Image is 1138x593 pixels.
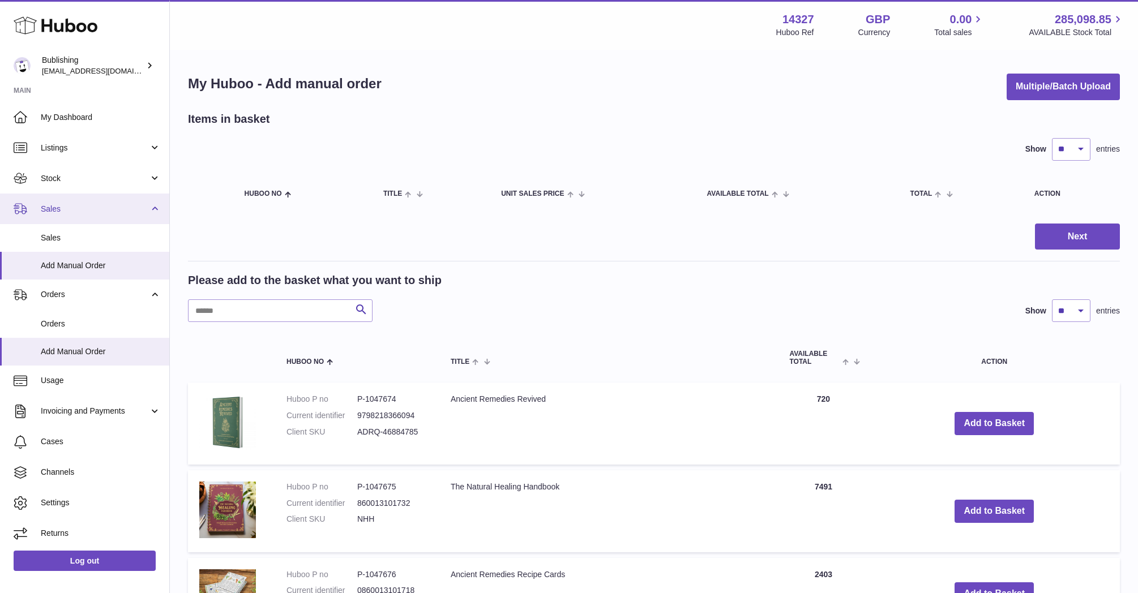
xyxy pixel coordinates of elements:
[42,55,144,76] div: Bublishing
[41,173,149,184] span: Stock
[383,190,402,197] span: Title
[286,498,357,509] dt: Current identifier
[245,190,282,197] span: Huboo no
[707,190,769,197] span: AVAILABLE Total
[1025,306,1046,316] label: Show
[41,319,161,329] span: Orders
[1096,144,1120,154] span: entries
[439,470,778,552] td: The Natural Healing Handbook
[41,346,161,357] span: Add Manual Order
[950,12,972,27] span: 0.00
[357,427,428,437] dd: ADRQ-46884785
[41,112,161,123] span: My Dashboard
[41,233,161,243] span: Sales
[955,412,1034,435] button: Add to Basket
[41,289,149,300] span: Orders
[1096,306,1120,316] span: entries
[199,394,256,450] img: Ancient Remedies Revived
[286,514,357,525] dt: Client SKU
[188,273,442,288] h2: Please add to the basket what you want to ship
[41,204,149,214] span: Sales
[41,436,161,447] span: Cases
[41,375,161,386] span: Usage
[858,27,891,38] div: Currency
[451,358,469,366] span: Title
[866,12,890,27] strong: GBP
[776,27,814,38] div: Huboo Ref
[199,482,256,538] img: The Natural Healing Handbook
[41,497,161,508] span: Settings
[910,190,932,197] span: Total
[955,500,1034,523] button: Add to Basket
[501,190,564,197] span: Unit Sales Price
[41,143,149,153] span: Listings
[188,75,382,93] h1: My Huboo - Add manual order
[41,528,161,539] span: Returns
[357,394,428,405] dd: P-1047674
[286,482,357,492] dt: Huboo P no
[357,498,428,509] dd: 860013101732
[286,358,324,366] span: Huboo no
[41,260,161,271] span: Add Manual Order
[14,57,31,74] img: maricar@bublishing.com
[439,383,778,465] td: Ancient Remedies Revived
[1035,224,1120,250] button: Next
[286,569,357,580] dt: Huboo P no
[14,551,156,571] a: Log out
[357,514,428,525] dd: NHH
[357,569,428,580] dd: P-1047676
[869,339,1120,376] th: Action
[1055,12,1111,27] span: 285,098.85
[1034,190,1109,197] div: Action
[357,410,428,421] dd: 9798218366094
[41,406,149,416] span: Invoicing and Payments
[357,482,428,492] dd: P-1047675
[286,394,357,405] dt: Huboo P no
[286,410,357,421] dt: Current identifier
[41,467,161,478] span: Channels
[1025,144,1046,154] label: Show
[789,350,840,365] span: AVAILABLE Total
[1029,27,1124,38] span: AVAILABLE Stock Total
[1029,12,1124,38] a: 285,098.85 AVAILABLE Stock Total
[188,111,270,127] h2: Items in basket
[778,383,869,465] td: 720
[1007,74,1120,100] button: Multiple/Batch Upload
[42,66,166,75] span: [EMAIL_ADDRESS][DOMAIN_NAME]
[934,27,985,38] span: Total sales
[782,12,814,27] strong: 14327
[778,470,869,552] td: 7491
[934,12,985,38] a: 0.00 Total sales
[286,427,357,437] dt: Client SKU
